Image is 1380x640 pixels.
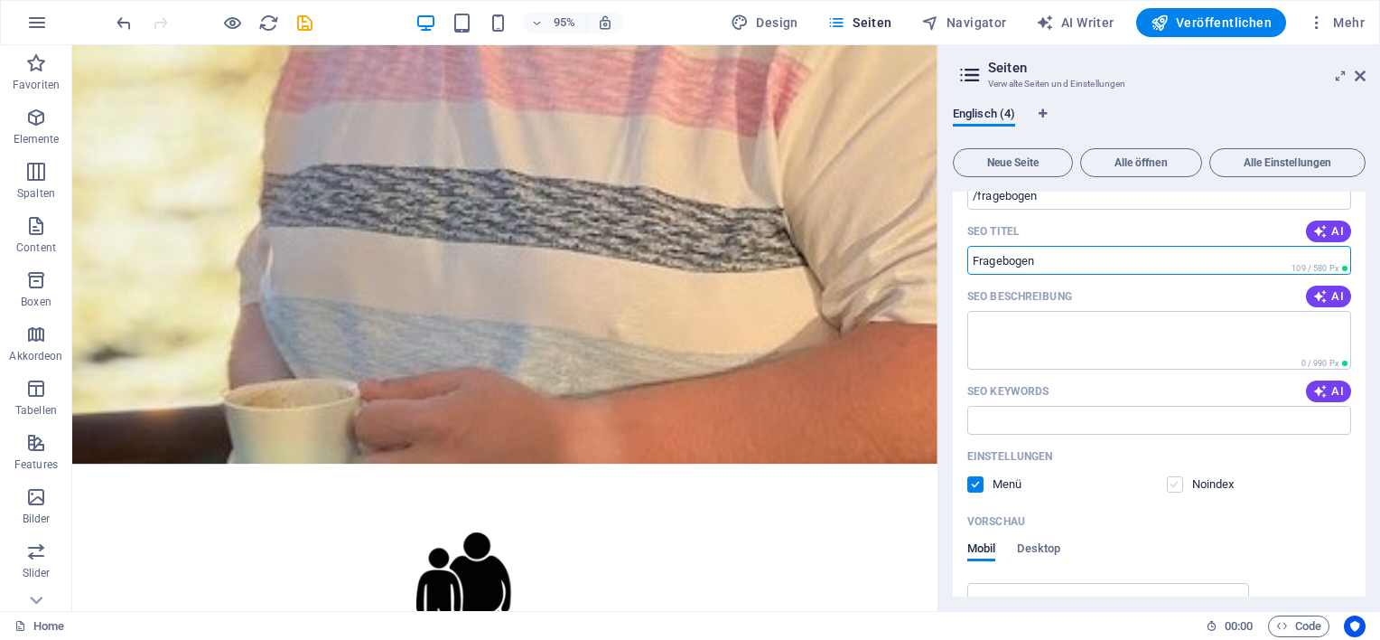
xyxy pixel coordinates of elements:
span: 109 / 580 Px [1291,264,1338,273]
span: 0 / 990 Px [1301,359,1338,368]
button: save [294,12,315,33]
label: Der Seitentitel in Suchergebnissen und Browser-Tabs [967,224,1020,239]
span: Alle öffnen [1088,157,1194,168]
p: Tabellen [15,403,57,418]
h6: 95% [550,12,579,33]
span: [DOMAIN_NAME] [995,596,1094,614]
h2: Seiten [988,60,1366,76]
span: Berechnete Pixellänge in Suchergebnissen [1298,357,1351,370]
a: Klick, um Auswahl aufzuheben. Doppelklick öffnet Seitenverwaltung [14,616,64,637]
span: Seiten [827,14,892,32]
span: : [1237,619,1240,633]
div: Sprachen-Tabs [953,107,1366,141]
button: Seiten [820,8,900,37]
i: Seite neu laden [258,13,279,33]
p: Einstellungen [967,449,1052,464]
span: AI [1313,384,1344,399]
button: Neue Seite [953,148,1073,177]
i: Save (Ctrl+S) [294,13,315,33]
button: Klicke hier, um den Vorschau-Modus zu verlassen [221,12,243,33]
button: Veröffentlichen [1136,8,1286,37]
span: AI [1313,224,1344,239]
p: Vorschau deiner Seite in Suchergebnissen [967,514,1025,529]
i: Rückgängig: Seiten ändern (Strg+Z) [114,13,135,33]
span: fragebogen [1106,596,1172,614]
span: Mehr [1308,14,1365,32]
p: Bilder [23,512,51,526]
p: Definiert, ob diese Seite in einem automatisch generierten Menü erscheint. [993,476,1051,493]
p: Favoriten [13,78,60,92]
button: AI [1306,286,1351,307]
h6: Session-Zeit [1206,616,1254,637]
p: SEO Keywords [967,384,1049,399]
p: Elemente [14,132,60,146]
span: 00 00 [1225,616,1253,637]
p: Weist Suchmaschinen an, diese Seite aus Suchergebnissen auszuschließen. [1192,476,1251,493]
span: Mobil [967,538,995,563]
p: SEO Beschreibung [967,289,1072,304]
h3: Verwalte Seiten und Einstellungen [988,76,1329,92]
button: Navigator [914,8,1014,37]
p: Boxen [21,295,51,309]
p: Slider [23,566,51,580]
span: Desktop [1017,538,1060,563]
p: Features [14,457,58,472]
span: AI [1313,289,1344,304]
span: Englisch (4) [953,103,1015,128]
button: Alle Einstellungen [1209,148,1366,177]
p: SEO Titel [967,224,1020,239]
p: Spalten [17,186,55,201]
button: AI [1306,381,1351,402]
i: Bei Größenänderung Zoomstufe automatisch an das gewählte Gerät anpassen. [597,14,613,31]
button: Code [1268,616,1329,637]
span: AI Writer [1036,14,1114,32]
span: Code [1276,616,1321,637]
label: Der Text in Suchergebnissen und Social Media [967,289,1072,304]
div: Vorschau [967,541,1060,576]
span: Design [731,14,798,32]
span: Navigator [921,14,1007,32]
button: Alle öffnen [1080,148,1202,177]
span: Neue Seite [961,157,1065,168]
button: 95% [523,12,587,33]
input: Der Seitentitel in Suchergebnissen und Browser-Tabs [967,246,1351,275]
p: Content [16,240,56,255]
button: Usercentrics [1344,616,1366,637]
span: Alle Einstellungen [1217,157,1357,168]
span: Veröffentlichen [1151,14,1272,32]
button: Design [723,8,806,37]
span: Berechnete Pixellänge in Suchergebnissen [1288,262,1351,275]
button: Mehr [1301,8,1372,37]
button: reload [257,12,279,33]
textarea: Der Text in Suchergebnissen und Social Media [967,311,1351,370]
p: Akkordeon [9,349,62,363]
button: AI Writer [1029,8,1122,37]
button: undo [113,12,135,33]
button: AI [1306,221,1351,242]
